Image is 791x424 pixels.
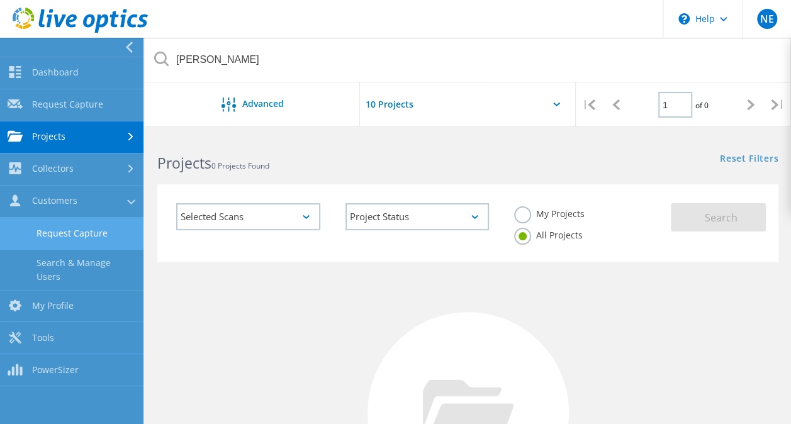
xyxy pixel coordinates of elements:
div: Project Status [345,203,490,230]
label: All Projects [514,228,583,240]
label: My Projects [514,206,585,218]
div: | [764,82,791,127]
a: Live Optics Dashboard [13,26,148,35]
svg: \n [678,13,690,25]
b: Projects [157,153,211,173]
span: of 0 [695,100,709,111]
button: Search [671,203,766,232]
span: NE [760,14,773,24]
div: | [576,82,603,127]
span: Advanced [242,99,284,108]
a: Reset Filters [720,154,778,165]
span: 0 Projects Found [211,160,269,171]
div: Selected Scans [176,203,320,230]
span: Search [704,211,737,225]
